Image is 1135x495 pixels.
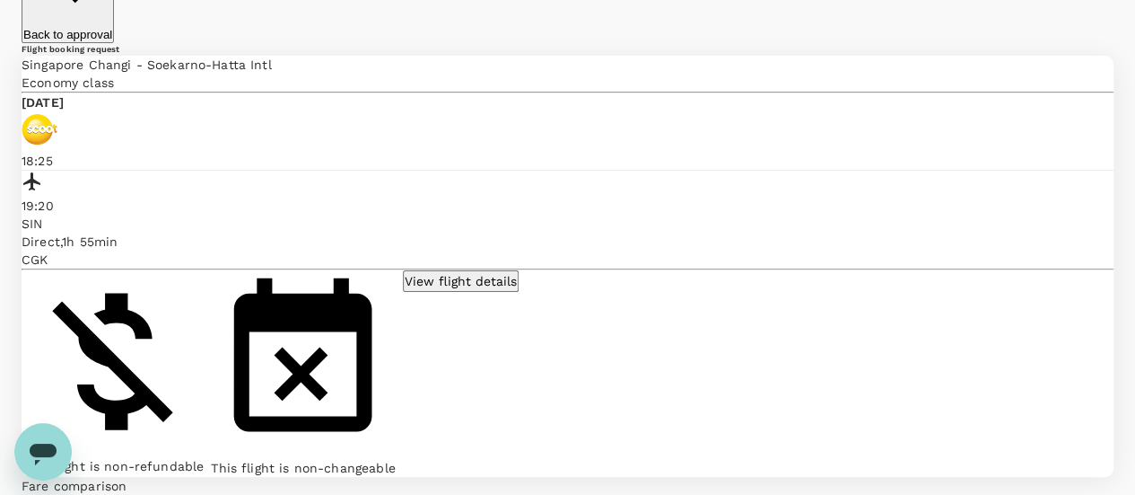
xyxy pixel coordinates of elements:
button: View flight details [403,270,519,292]
p: CGK [22,251,1113,269]
p: This flight is non-changeable [211,459,395,477]
p: This flight is non-refundable [22,457,204,475]
p: Economy class [22,74,1113,92]
p: 18:25 [22,152,1113,170]
p: Back to approval [23,28,112,41]
iframe: Button to launch messaging window [14,423,72,481]
p: [DATE] [22,93,1113,111]
p: Singapore Changi - Soekarno-Hatta Intl [22,56,1113,74]
img: TR [22,111,57,147]
p: 19:20 [22,197,1113,215]
div: Direct , 1h 55min [22,233,1113,251]
div: Fare comparison [22,477,1113,495]
p: View flight details [405,272,517,290]
p: SIN [22,215,1113,233]
h6: Flight booking request [22,43,1113,55]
